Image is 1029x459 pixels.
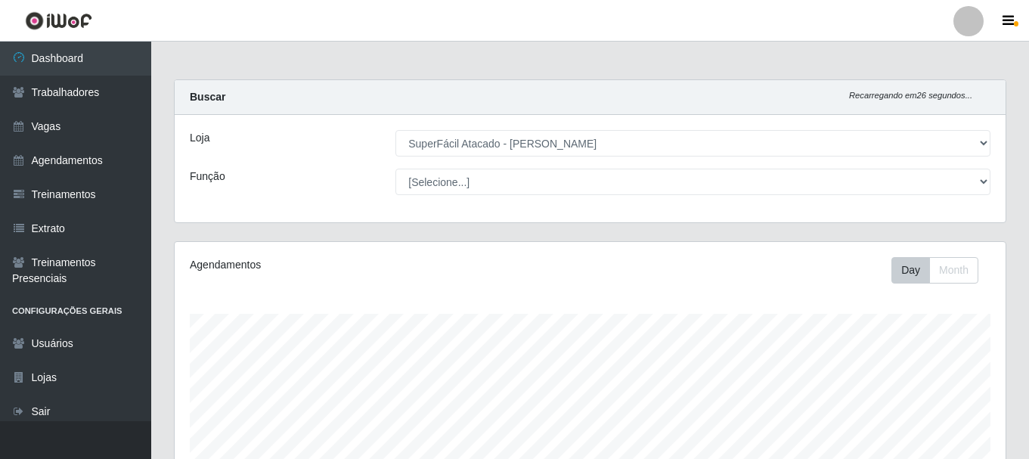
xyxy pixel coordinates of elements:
[891,257,978,284] div: First group
[891,257,930,284] button: Day
[190,91,225,103] strong: Buscar
[849,91,972,100] i: Recarregando em 26 segundos...
[25,11,92,30] img: CoreUI Logo
[929,257,978,284] button: Month
[190,169,225,185] label: Função
[190,130,209,146] label: Loja
[190,257,510,273] div: Agendamentos
[891,257,990,284] div: Toolbar with button groups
